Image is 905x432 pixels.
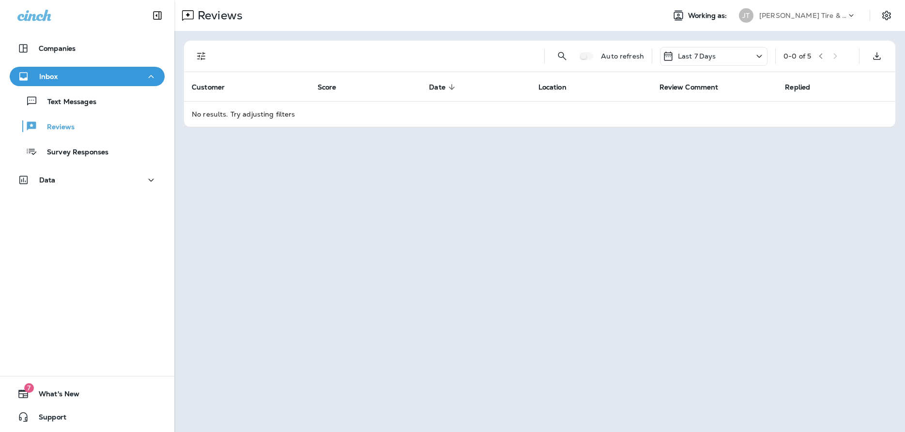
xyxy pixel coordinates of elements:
[10,67,165,86] button: Inbox
[10,170,165,190] button: Data
[785,83,823,91] span: Replied
[194,8,243,23] p: Reviews
[37,148,108,157] p: Survey Responses
[38,98,96,107] p: Text Messages
[660,83,731,91] span: Review Comment
[10,116,165,136] button: Reviews
[10,39,165,58] button: Companies
[429,83,458,91] span: Date
[678,52,716,60] p: Last 7 Days
[601,52,644,60] p: Auto refresh
[318,83,337,91] span: Score
[318,83,349,91] span: Score
[10,91,165,111] button: Text Messages
[785,83,810,91] span: Replied
[39,73,58,80] p: Inbox
[29,413,66,425] span: Support
[783,52,811,60] div: 0 - 0 of 5
[878,7,895,24] button: Settings
[24,383,34,393] span: 7
[739,8,753,23] div: JT
[429,83,445,91] span: Date
[39,45,76,52] p: Companies
[184,101,895,127] td: No results. Try adjusting filters
[37,123,75,132] p: Reviews
[10,141,165,162] button: Survey Responses
[39,176,56,184] p: Data
[552,46,572,66] button: Search Reviews
[538,83,579,91] span: Location
[867,46,887,66] button: Export as CSV
[192,83,237,91] span: Customer
[10,407,165,427] button: Support
[538,83,567,91] span: Location
[688,12,729,20] span: Working as:
[759,12,846,19] p: [PERSON_NAME] Tire & Auto
[144,6,171,25] button: Collapse Sidebar
[10,384,165,403] button: 7What's New
[192,83,225,91] span: Customer
[29,390,79,402] span: What's New
[192,46,211,66] button: Filters
[660,83,719,91] span: Review Comment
